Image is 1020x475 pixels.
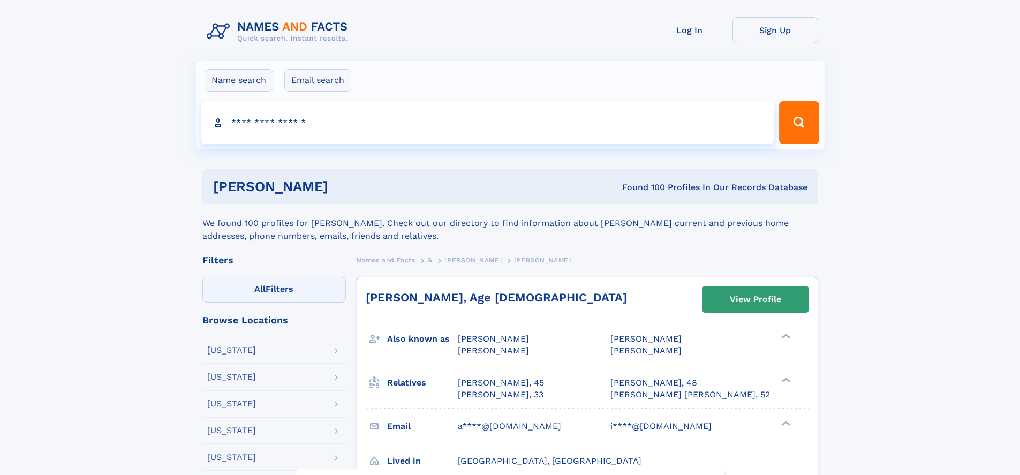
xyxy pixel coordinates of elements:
div: ❯ [779,333,791,340]
div: Browse Locations [202,315,346,325]
a: Sign Up [732,17,818,43]
div: Found 100 Profiles In Our Records Database [475,182,807,193]
label: Name search [205,69,273,92]
a: [PERSON_NAME], 33 [458,389,543,401]
div: [US_STATE] [207,346,256,355]
a: G [427,253,433,267]
a: Log In [647,17,732,43]
span: [PERSON_NAME] [458,334,529,344]
a: Names and Facts [357,253,415,267]
span: All [254,284,266,294]
h1: [PERSON_NAME] [213,180,475,193]
h3: Relatives [387,374,458,392]
span: [PERSON_NAME] [610,334,682,344]
span: G [427,257,433,264]
input: search input [201,101,775,144]
div: [US_STATE] [207,399,256,408]
button: Search Button [779,101,819,144]
h3: Email [387,417,458,435]
a: [PERSON_NAME] [444,253,502,267]
div: View Profile [730,287,781,312]
span: [PERSON_NAME] [444,257,502,264]
span: [GEOGRAPHIC_DATA], [GEOGRAPHIC_DATA] [458,456,641,466]
div: ❯ [779,420,791,427]
label: Email search [284,69,351,92]
a: [PERSON_NAME] [PERSON_NAME], 52 [610,389,770,401]
a: View Profile [702,286,809,312]
a: [PERSON_NAME], 48 [610,377,697,389]
img: Logo Names and Facts [202,17,357,46]
label: Filters [202,277,346,303]
h3: Lived in [387,452,458,470]
div: ❯ [779,376,791,383]
div: Filters [202,255,346,265]
h3: Also known as [387,330,458,348]
div: We found 100 profiles for [PERSON_NAME]. Check out our directory to find information about [PERSO... [202,204,818,243]
a: [PERSON_NAME], 45 [458,377,544,389]
a: [PERSON_NAME], Age [DEMOGRAPHIC_DATA] [366,291,627,304]
div: [US_STATE] [207,453,256,462]
div: [US_STATE] [207,373,256,381]
span: [PERSON_NAME] [610,345,682,356]
span: [PERSON_NAME] [514,257,571,264]
div: [US_STATE] [207,426,256,435]
span: [PERSON_NAME] [458,345,529,356]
